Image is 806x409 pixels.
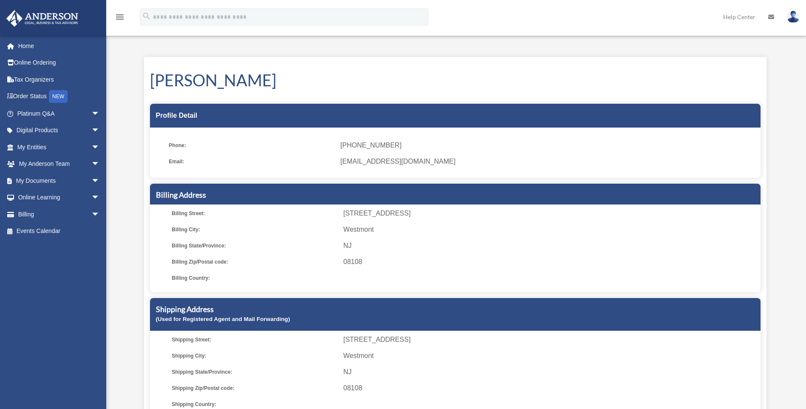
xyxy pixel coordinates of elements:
[156,190,755,200] h5: Billing Address
[156,304,755,315] h5: Shipping Address
[142,11,151,21] i: search
[172,272,337,284] span: Billing Country:
[343,207,757,219] span: [STREET_ADDRESS]
[169,156,334,168] span: Email:
[156,316,290,322] small: (Used for Registered Agent and Mail Forwarding)
[172,240,337,252] span: Billing State/Province:
[91,172,108,190] span: arrow_drop_down
[91,139,108,156] span: arrow_drop_down
[343,382,757,394] span: 08108
[115,15,125,22] a: menu
[343,366,757,378] span: NJ
[172,207,337,219] span: Billing Street:
[343,240,757,252] span: NJ
[172,224,337,236] span: Billing City:
[6,172,113,189] a: My Documentsarrow_drop_down
[340,139,754,151] span: [PHONE_NUMBER]
[6,54,113,71] a: Online Ordering
[91,189,108,207] span: arrow_drop_down
[6,122,113,139] a: Digital Productsarrow_drop_down
[172,350,337,362] span: Shipping City:
[6,71,113,88] a: Tax Organizers
[91,206,108,223] span: arrow_drop_down
[6,37,113,54] a: Home
[172,366,337,378] span: Shipping State/Province:
[6,223,113,240] a: Events Calendar
[91,122,108,139] span: arrow_drop_down
[115,12,125,22] i: menu
[6,189,113,206] a: Online Learningarrow_drop_down
[150,104,761,128] div: Profile Detail
[172,334,337,346] span: Shipping Street:
[6,206,113,223] a: Billingarrow_drop_down
[49,90,68,103] div: NEW
[4,10,81,27] img: Anderson Advisors Platinum Portal
[6,88,113,105] a: Order StatusNEW
[343,334,757,346] span: [STREET_ADDRESS]
[169,139,334,151] span: Phone:
[172,256,337,268] span: Billing Zip/Postal code:
[6,105,113,122] a: Platinum Q&Aarrow_drop_down
[150,69,761,91] h1: [PERSON_NAME]
[343,256,757,268] span: 08108
[787,11,800,23] img: User Pic
[6,139,113,156] a: My Entitiesarrow_drop_down
[6,156,113,173] a: My Anderson Teamarrow_drop_down
[91,105,108,122] span: arrow_drop_down
[91,156,108,173] span: arrow_drop_down
[172,382,337,394] span: Shipping Zip/Postal code:
[343,350,757,362] span: Westmont
[340,156,754,168] span: [EMAIL_ADDRESS][DOMAIN_NAME]
[343,224,757,236] span: Westmont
